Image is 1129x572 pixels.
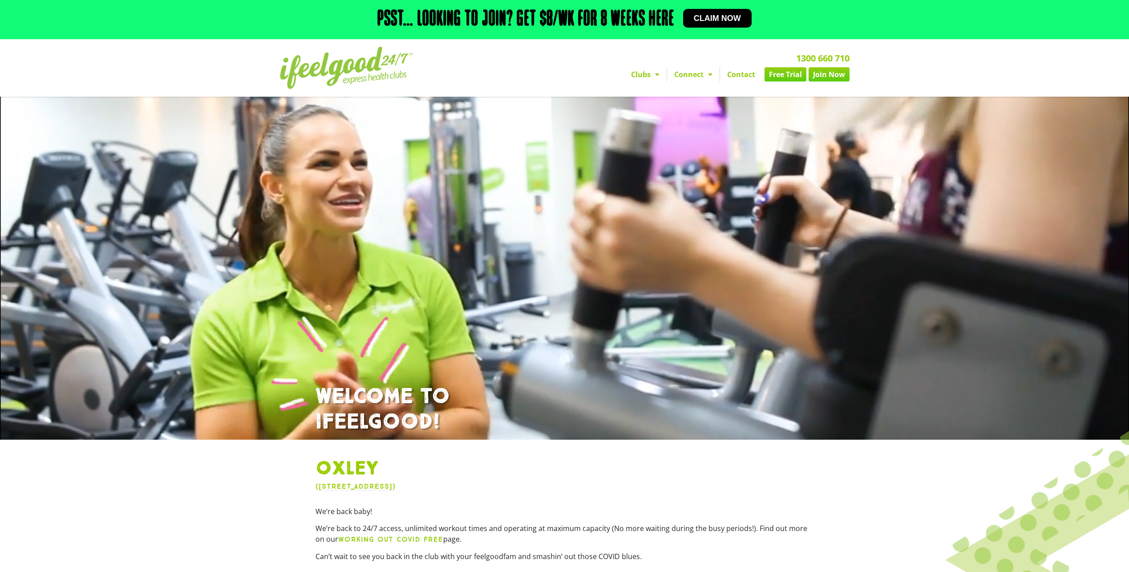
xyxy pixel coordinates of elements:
[316,482,396,490] a: ([STREET_ADDRESS])
[316,523,814,545] p: We’re back to 24/7 access, unlimited workout times and operating at maximum capacity (No more wai...
[316,458,814,481] h1: Oxley
[796,52,850,64] a: 1300 660 710
[694,14,741,22] span: Claim now
[316,506,814,517] p: We’re back baby!
[316,551,814,562] p: Can’t wait to see you back in the club with your feelgoodfam and smashin’ out those COVID blues.
[667,67,720,82] a: Connect
[482,67,850,82] nav: Menu
[377,9,674,30] h2: Psst… Looking to join? Get $8/wk for 8 weeks here
[720,67,762,82] a: Contact
[316,384,814,435] h1: WELCOME TO IFEELGOOD!
[809,67,850,82] a: Join Now
[338,535,443,543] b: WORKING OUT COVID FREE
[683,9,752,28] a: Claim now
[624,67,667,82] a: Clubs
[765,67,806,82] a: Free Trial
[338,534,443,544] a: WORKING OUT COVID FREE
